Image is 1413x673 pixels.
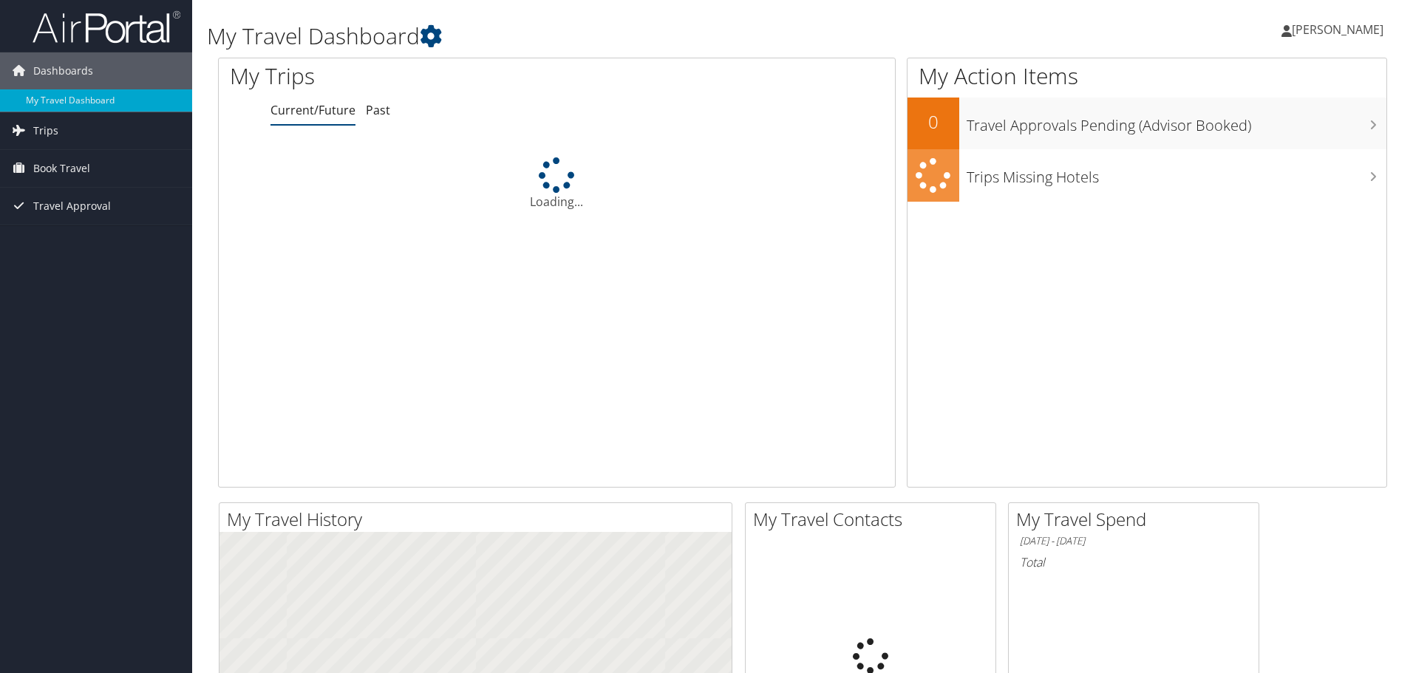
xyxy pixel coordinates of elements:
span: Travel Approval [33,188,111,225]
a: 0Travel Approvals Pending (Advisor Booked) [908,98,1386,149]
h2: 0 [908,109,959,134]
h6: Total [1020,554,1247,570]
h3: Travel Approvals Pending (Advisor Booked) [967,108,1386,136]
h2: My Travel History [227,507,732,532]
div: Loading... [219,157,895,211]
a: Current/Future [270,102,355,118]
span: [PERSON_NAME] [1292,21,1383,38]
h2: My Travel Contacts [753,507,995,532]
h3: Trips Missing Hotels [967,160,1386,188]
h1: My Travel Dashboard [207,21,1001,52]
a: Trips Missing Hotels [908,149,1386,202]
span: Book Travel [33,150,90,187]
h1: My Trips [230,61,602,92]
img: airportal-logo.png [33,10,180,44]
h1: My Action Items [908,61,1386,92]
span: Dashboards [33,52,93,89]
span: Trips [33,112,58,149]
a: [PERSON_NAME] [1281,7,1398,52]
h6: [DATE] - [DATE] [1020,534,1247,548]
a: Past [366,102,390,118]
h2: My Travel Spend [1016,507,1259,532]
